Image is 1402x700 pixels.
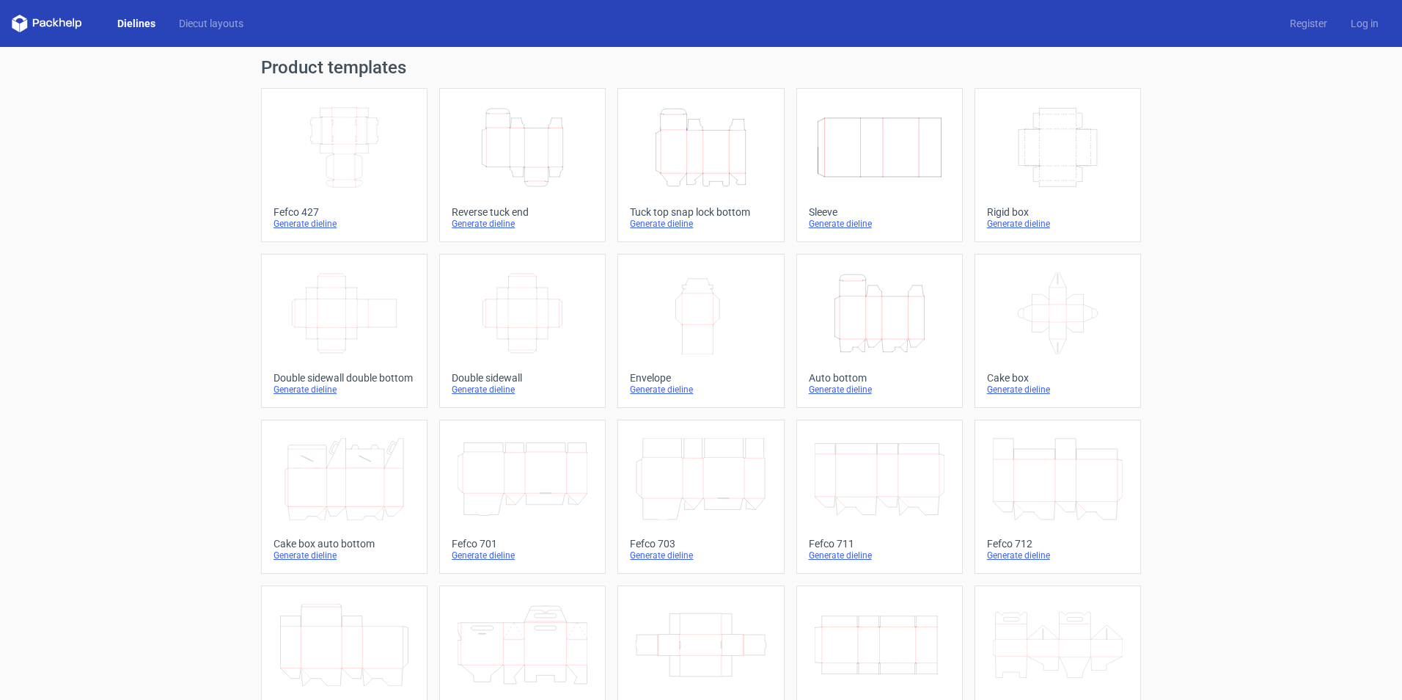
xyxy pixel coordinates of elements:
div: Auto bottom [809,372,950,384]
div: Cake box auto bottom [274,538,415,550]
a: Rigid boxGenerate dieline [975,88,1141,242]
h1: Product templates [261,59,1141,76]
div: Sleeve [809,206,950,218]
div: Generate dieline [452,218,593,230]
a: Fefco 427Generate dieline [261,88,427,242]
a: Fefco 711Generate dieline [796,420,963,574]
a: Diecut layouts [167,16,255,31]
a: Register [1278,16,1339,31]
div: Generate dieline [809,384,950,395]
div: Double sidewall [452,372,593,384]
div: Tuck top snap lock bottom [630,206,771,218]
a: EnvelopeGenerate dieline [617,254,784,408]
div: Cake box [987,372,1128,384]
a: Auto bottomGenerate dieline [796,254,963,408]
div: Generate dieline [452,384,593,395]
div: Generate dieline [987,384,1128,395]
div: Double sidewall double bottom [274,372,415,384]
div: Fefco 427 [274,206,415,218]
a: Double sidewall double bottomGenerate dieline [261,254,427,408]
div: Generate dieline [809,218,950,230]
a: Double sidewallGenerate dieline [439,254,606,408]
a: Reverse tuck endGenerate dieline [439,88,606,242]
div: Fefco 711 [809,538,950,550]
div: Generate dieline [809,550,950,561]
a: Fefco 712Generate dieline [975,420,1141,574]
div: Generate dieline [630,550,771,561]
div: Rigid box [987,206,1128,218]
a: Dielines [106,16,167,31]
div: Generate dieline [274,218,415,230]
div: Generate dieline [987,218,1128,230]
a: Cake box auto bottomGenerate dieline [261,420,427,574]
div: Generate dieline [452,550,593,561]
a: Cake boxGenerate dieline [975,254,1141,408]
div: Generate dieline [274,550,415,561]
a: Fefco 701Generate dieline [439,420,606,574]
div: Envelope [630,372,771,384]
div: Fefco 703 [630,538,771,550]
div: Generate dieline [630,384,771,395]
div: Generate dieline [630,218,771,230]
div: Fefco 712 [987,538,1128,550]
a: Log in [1339,16,1390,31]
a: Fefco 703Generate dieline [617,420,784,574]
div: Generate dieline [274,384,415,395]
a: SleeveGenerate dieline [796,88,963,242]
a: Tuck top snap lock bottomGenerate dieline [617,88,784,242]
div: Generate dieline [987,550,1128,561]
div: Reverse tuck end [452,206,593,218]
div: Fefco 701 [452,538,593,550]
